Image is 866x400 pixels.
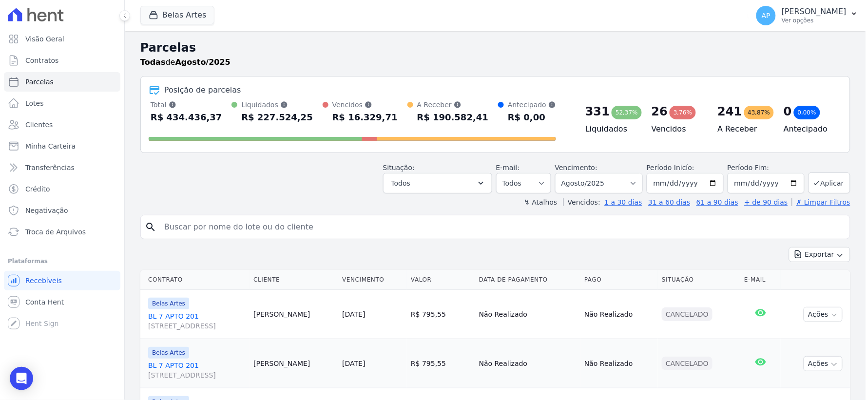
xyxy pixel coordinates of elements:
[4,115,120,134] a: Clientes
[25,206,68,215] span: Negativação
[4,136,120,156] a: Minha Carteira
[407,270,475,290] th: Valor
[250,290,338,339] td: [PERSON_NAME]
[789,247,850,262] button: Exportar
[585,104,610,119] div: 331
[25,98,44,108] span: Lotes
[475,339,580,388] td: Não Realizado
[508,100,556,110] div: Antecipado
[4,29,120,49] a: Visão Geral
[148,321,246,331] span: [STREET_ADDRESS]
[25,34,64,44] span: Visão Geral
[391,177,410,189] span: Todos
[784,104,792,119] div: 0
[670,106,696,119] div: 3,76%
[158,217,846,237] input: Buscar por nome do lote ou do cliente
[4,271,120,290] a: Recebíveis
[148,361,246,380] a: BL 7 APTO 201[STREET_ADDRESS]
[407,290,475,339] td: R$ 795,55
[25,184,50,194] span: Crédito
[658,270,740,290] th: Situação
[652,123,702,135] h4: Vencidos
[718,104,742,119] div: 241
[647,164,694,171] label: Período Inicío:
[417,110,489,125] div: R$ 190.582,41
[4,292,120,312] a: Conta Hent
[10,367,33,390] div: Open Intercom Messenger
[612,106,642,119] div: 52,37%
[25,227,86,237] span: Troca de Arquivos
[652,104,668,119] div: 26
[804,307,843,322] button: Ações
[728,163,805,173] label: Período Fim:
[794,106,820,119] div: 0,00%
[4,158,120,177] a: Transferências
[25,56,58,65] span: Contratos
[696,198,738,206] a: 61 a 90 dias
[4,94,120,113] a: Lotes
[25,297,64,307] span: Conta Hent
[342,310,365,318] a: [DATE]
[744,106,774,119] div: 43,87%
[4,51,120,70] a: Contratos
[151,100,222,110] div: Total
[25,163,75,172] span: Transferências
[804,356,843,371] button: Ações
[508,110,556,125] div: R$ 0,00
[25,276,62,286] span: Recebíveis
[383,173,492,193] button: Todos
[662,307,712,321] div: Cancelado
[555,164,597,171] label: Vencimento:
[140,39,850,57] h2: Parcelas
[749,2,866,29] button: AP [PERSON_NAME] Ver opções
[4,201,120,220] a: Negativação
[148,370,246,380] span: [STREET_ADDRESS]
[4,179,120,199] a: Crédito
[148,311,246,331] a: BL 7 APTO 201[STREET_ADDRESS]
[4,222,120,242] a: Troca de Arquivos
[140,6,214,24] button: Belas Artes
[782,7,847,17] p: [PERSON_NAME]
[580,290,658,339] td: Não Realizado
[718,123,769,135] h4: A Receber
[332,100,398,110] div: Vencidos
[250,270,338,290] th: Cliente
[250,339,338,388] td: [PERSON_NAME]
[407,339,475,388] td: R$ 795,55
[8,255,116,267] div: Plataformas
[475,270,580,290] th: Data de Pagamento
[605,198,642,206] a: 1 a 30 dias
[762,12,770,19] span: AP
[524,198,557,206] label: ↯ Atalhos
[148,298,189,309] span: Belas Artes
[745,198,788,206] a: + de 90 dias
[648,198,690,206] a: 31 a 60 dias
[792,198,850,206] a: ✗ Limpar Filtros
[784,123,834,135] h4: Antecipado
[241,100,313,110] div: Liquidados
[241,110,313,125] div: R$ 227.524,25
[585,123,636,135] h4: Liquidados
[25,141,76,151] span: Minha Carteira
[164,84,241,96] div: Posição de parcelas
[148,347,189,359] span: Belas Artes
[662,357,712,370] div: Cancelado
[140,270,250,290] th: Contrato
[338,270,407,290] th: Vencimento
[332,110,398,125] div: R$ 16.329,71
[563,198,600,206] label: Vencidos:
[145,221,156,233] i: search
[580,270,658,290] th: Pago
[140,57,166,67] strong: Todas
[175,57,231,67] strong: Agosto/2025
[808,172,850,193] button: Aplicar
[496,164,520,171] label: E-mail:
[782,17,847,24] p: Ver opções
[475,290,580,339] td: Não Realizado
[4,72,120,92] a: Parcelas
[740,270,781,290] th: E-mail
[383,164,415,171] label: Situação:
[140,57,231,68] p: de
[151,110,222,125] div: R$ 434.436,37
[417,100,489,110] div: A Receber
